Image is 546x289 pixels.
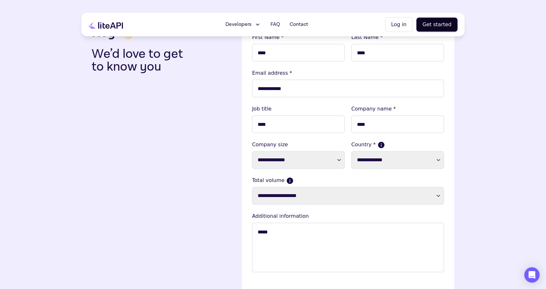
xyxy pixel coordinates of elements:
[286,18,312,31] a: Contact
[222,18,265,31] button: Developers
[351,141,444,148] label: Country *
[270,21,280,28] span: FAQ
[225,21,252,28] span: Developers
[416,18,458,32] button: Get started
[92,48,193,73] p: We’d love to get to know you
[252,105,345,113] lable: Job title
[351,105,444,113] lable: Company name *
[252,212,444,220] lable: Additional information
[252,141,345,148] label: Company size
[351,34,444,41] lable: Last Name *
[385,17,413,32] button: Log in
[252,69,444,77] lable: Email address *
[287,178,293,184] button: Current monthly volume your business makes in USD
[378,142,384,148] button: If more than one country, please select where the majority of your sales come from.
[252,177,444,184] label: Total volume
[524,267,540,283] div: Open Intercom Messenger
[267,18,284,31] a: FAQ
[290,21,308,28] span: Contact
[252,34,345,41] lable: First Name *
